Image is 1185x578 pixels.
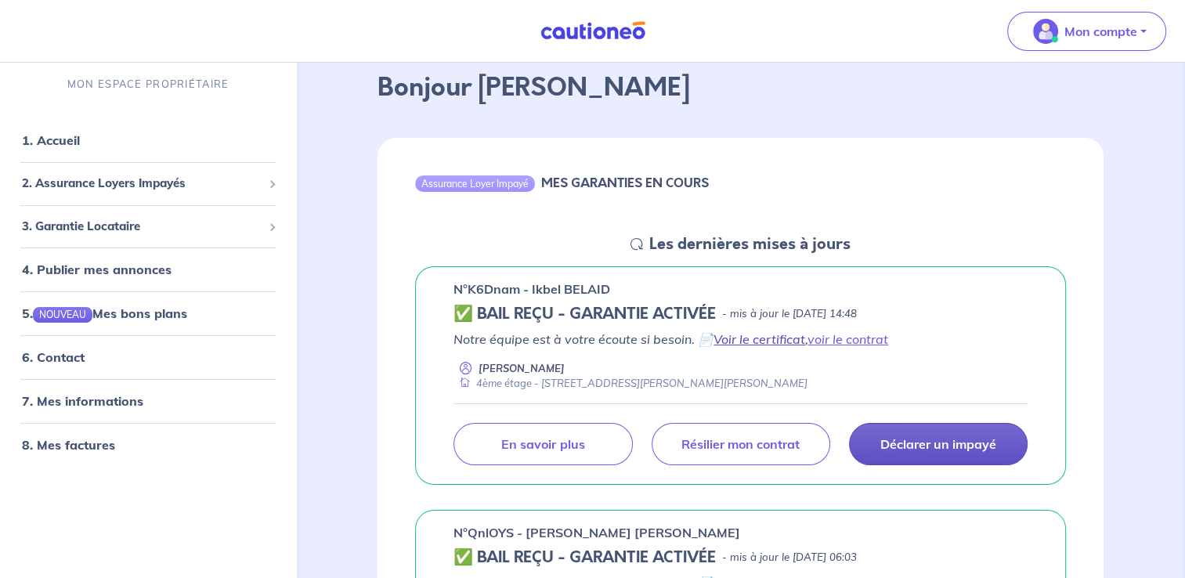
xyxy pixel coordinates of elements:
a: 4. Publier mes annonces [22,262,172,277]
a: En savoir plus [453,423,632,465]
img: illu_account_valid_menu.svg [1033,19,1058,44]
p: En savoir plus [501,436,584,452]
h6: MES GARANTIES EN COURS [541,175,709,190]
p: Bonjour [PERSON_NAME] [378,69,1104,107]
div: 6. Contact [6,341,290,373]
h5: Les dernières mises à jours [649,235,851,254]
button: illu_account_valid_menu.svgMon compte [1007,12,1166,51]
p: - mis à jour le [DATE] 14:48 [722,306,857,322]
div: 4. Publier mes annonces [6,254,290,285]
p: n°K6Dnam - Ikbel BELAID [453,280,610,298]
p: Mon compte [1064,22,1137,41]
p: Déclarer un impayé [880,436,996,452]
div: state: CONTRACT-VALIDATED, Context: NEW,MAYBE-CERTIFICATE,COLOCATION,LESSOR-DOCUMENTS [453,548,1028,567]
div: Assurance Loyer Impayé [415,175,535,191]
div: state: CONTRACT-VALIDATED, Context: NEW,CHOOSE-CERTIFICATE,ALONE,LESSOR-DOCUMENTS [453,305,1028,323]
a: 7. Mes informations [22,393,143,409]
a: voir le contrat [807,331,888,347]
div: 2. Assurance Loyers Impayés [6,168,290,199]
p: Notre équipe est à votre écoute si besoin. 📄 , [453,330,1028,349]
span: 3. Garantie Locataire [22,217,262,235]
p: - mis à jour le [DATE] 06:03 [722,550,857,565]
div: 7. Mes informations [6,385,290,417]
a: 1. Accueil [22,132,80,148]
p: Résilier mon contrat [681,436,800,452]
p: MON ESPACE PROPRIÉTAIRE [67,77,229,92]
a: 6. Contact [22,349,85,365]
div: 1. Accueil [6,125,290,156]
h5: ✅ BAIL REÇU - GARANTIE ACTIVÉE [453,305,716,323]
p: n°QnlOYS - [PERSON_NAME] [PERSON_NAME] [453,523,740,542]
a: 8. Mes factures [22,437,115,453]
h5: ✅ BAIL REÇU - GARANTIE ACTIVÉE [453,548,716,567]
a: Résilier mon contrat [652,423,830,465]
a: 5.NOUVEAUMes bons plans [22,305,187,321]
a: Voir le certificat [714,331,805,347]
div: 3. Garantie Locataire [6,211,290,241]
p: [PERSON_NAME] [479,361,565,376]
div: 4ème étage - [STREET_ADDRESS][PERSON_NAME][PERSON_NAME] [453,376,807,391]
span: 2. Assurance Loyers Impayés [22,175,262,193]
a: Déclarer un impayé [849,423,1028,465]
div: 5.NOUVEAUMes bons plans [6,298,290,329]
div: 8. Mes factures [6,429,290,461]
img: Cautioneo [534,21,652,41]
